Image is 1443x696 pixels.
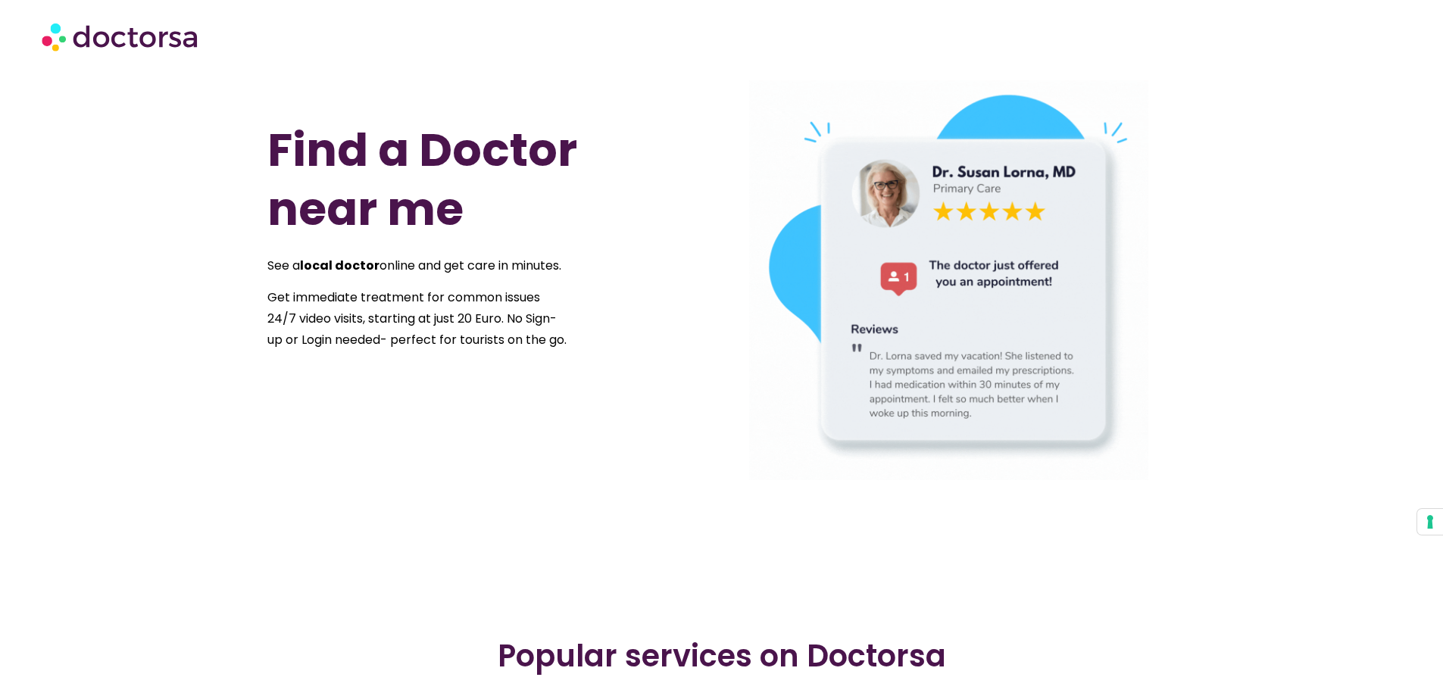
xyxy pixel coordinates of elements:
strong: local doctor [300,257,379,274]
img: doctor in Barcelona Spain [749,80,1149,480]
p: See a online and get care in minutes. [267,255,567,276]
iframe: Customer reviews powered by Trustpilot [336,533,1108,554]
button: Your consent preferences for tracking technologies [1417,509,1443,535]
h1: Find a Doctor near me [267,120,667,239]
h2: Popular services on Doctorsa [298,638,1146,674]
span: Get immediate treatment for common issues 24/7 video visits, starting at just 20 Euro. No Sign-up... [267,289,567,348]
